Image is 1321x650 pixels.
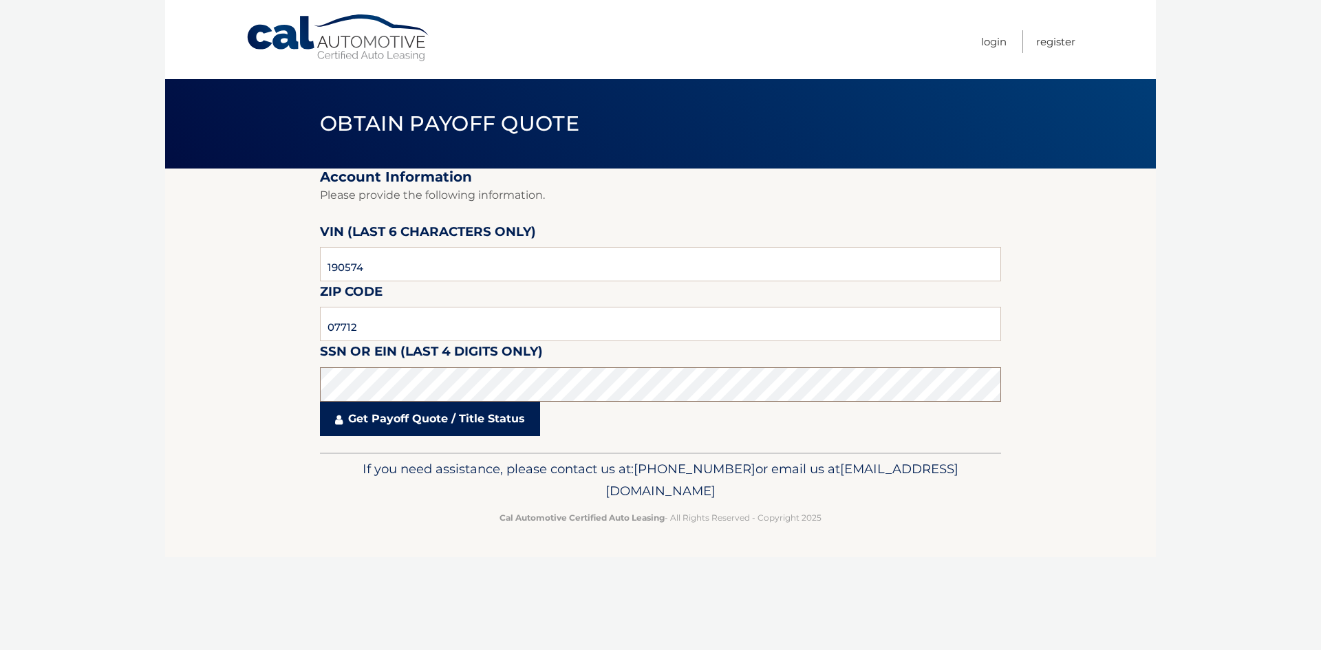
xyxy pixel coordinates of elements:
span: [PHONE_NUMBER] [634,461,755,477]
a: Register [1036,30,1075,53]
a: Get Payoff Quote / Title Status [320,402,540,436]
p: - All Rights Reserved - Copyright 2025 [329,510,992,525]
a: Login [981,30,1007,53]
p: Please provide the following information. [320,186,1001,205]
span: Obtain Payoff Quote [320,111,579,136]
label: SSN or EIN (last 4 digits only) [320,341,543,367]
label: VIN (last 6 characters only) [320,221,536,247]
strong: Cal Automotive Certified Auto Leasing [500,512,665,523]
a: Cal Automotive [246,14,431,63]
h2: Account Information [320,169,1001,186]
p: If you need assistance, please contact us at: or email us at [329,458,992,502]
label: Zip Code [320,281,383,307]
